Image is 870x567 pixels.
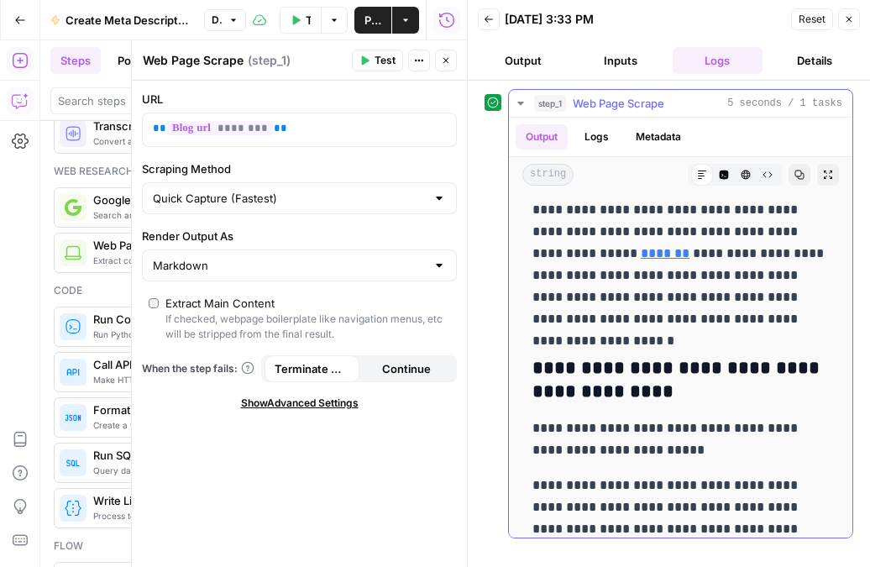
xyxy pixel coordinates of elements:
button: Draft [204,9,246,31]
span: Create a valid, structured JSON object [93,418,327,432]
div: Extract Main Content [165,295,275,312]
div: 5 seconds / 1 tasks [509,118,852,538]
span: Search and retrieve Google results [93,208,327,222]
span: Write Liquid Text [93,492,327,509]
button: Logs [574,124,619,150]
span: Create Meta Description ([PERSON_NAME]) [66,12,191,29]
button: Power Agents [107,47,202,74]
button: Steps [50,47,101,74]
button: Output [478,47,569,74]
div: Code [54,283,341,298]
span: Make HTTP requests to external services [93,373,327,386]
button: Reset [791,8,833,30]
div: Flow [54,538,341,554]
button: Metadata [626,124,691,150]
span: Web Page Scrape [93,237,327,254]
button: Details [769,47,860,74]
span: Terminate Workflow [275,360,349,377]
button: Continue [359,355,454,382]
label: Scraping Method [142,160,457,177]
button: Test Workflow [280,7,321,34]
a: When the step fails: [142,361,254,376]
div: Web research [54,164,341,179]
span: Process text using Liquid templating syntax [93,509,327,522]
span: Extract content from web pages [93,254,327,267]
button: 5 seconds / 1 tasks [509,90,852,117]
span: Run SQL Query [93,447,327,464]
button: Inputs [575,47,666,74]
input: Search steps [58,92,337,109]
input: Quick Capture (Fastest) [153,190,426,207]
label: URL [142,91,457,108]
span: ( step_1 ) [248,52,291,69]
span: Publish [364,12,381,29]
span: Continue [382,360,431,377]
span: Test [375,53,396,68]
button: Publish [354,7,391,34]
label: Render Output As [142,228,457,244]
span: Show Advanced Settings [241,396,359,411]
span: Google Search [93,192,327,208]
input: Extract Main ContentIf checked, webpage boilerplate like navigation menus, etc will be stripped f... [149,298,159,308]
span: 5 seconds / 1 tasks [727,96,842,111]
input: Markdown [153,257,426,274]
span: Draft [212,13,223,28]
span: Test Workflow [306,12,311,29]
div: If checked, webpage boilerplate like navigation menus, etc will be stripped from the final result. [165,312,450,342]
span: Transcribe Audio [93,118,327,134]
span: Run Python or JavaScript code blocks [93,328,327,341]
textarea: Web Page Scrape [143,52,244,69]
span: step_1 [534,95,566,112]
span: Query databases with SQL [93,464,327,477]
span: Call API [93,356,327,373]
span: Reset [799,12,825,27]
button: Output [516,124,568,150]
span: string [522,164,574,186]
button: Test [352,50,403,71]
button: Logs [673,47,763,74]
span: Run Code [93,311,327,328]
span: Web Page Scrape [573,95,664,112]
button: Create Meta Description ([PERSON_NAME]) [40,7,201,34]
span: Convert audio/video to text [93,134,327,148]
span: Format JSON [93,402,327,418]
